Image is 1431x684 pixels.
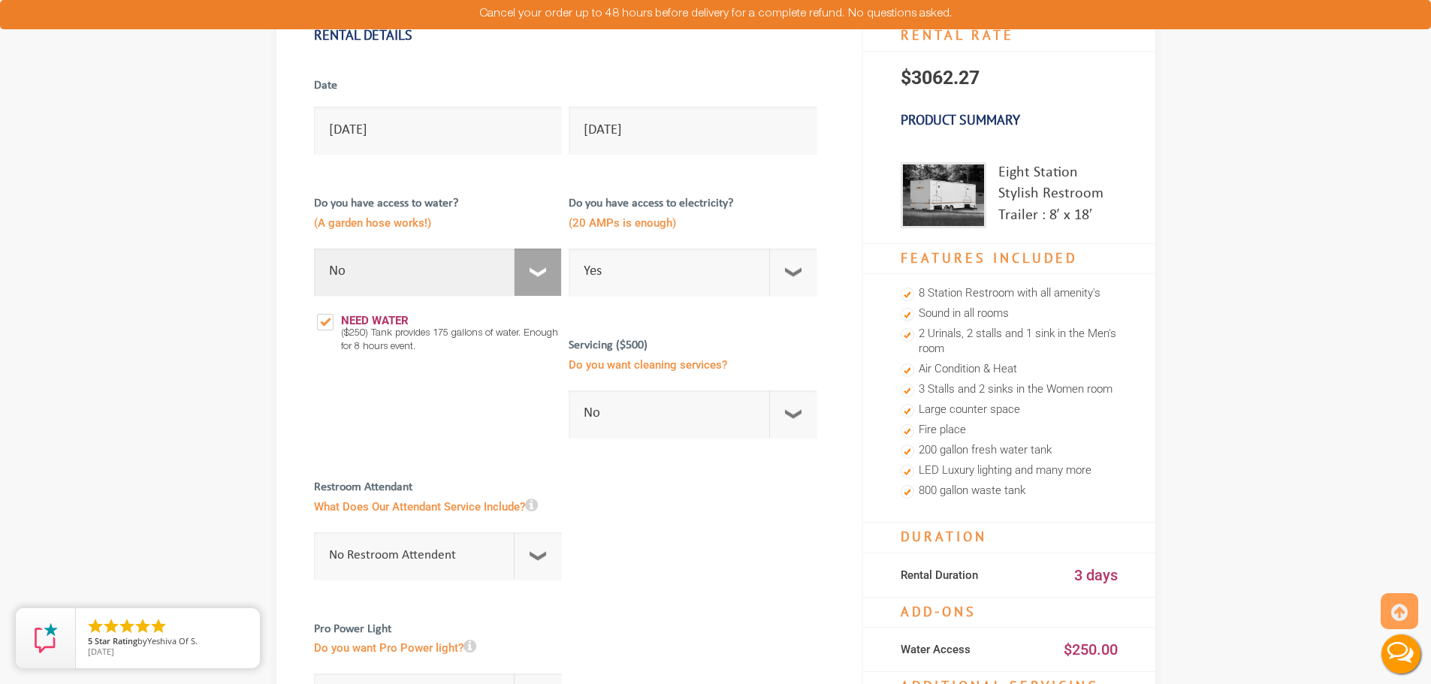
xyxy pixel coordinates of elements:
[314,77,562,103] label: Date
[569,337,817,387] label: Servicing ($500)
[314,496,562,521] span: What Does Our Attendant Service Include?
[88,646,114,657] span: [DATE]
[314,637,562,662] span: Do you want Pro Power light?
[863,597,1155,628] h4: Add-Ons
[314,621,562,670] label: Pro Power Light
[901,561,1010,589] div: Rental Duration
[314,20,824,51] h1: Rental Details
[998,162,1118,228] div: Eight Station Stylish Restroom Trailer : 8′ x 18′
[147,635,198,646] span: Yeshiva Of S.
[341,327,561,355] div: ($250) Tank provides 175 gallons of water. Enough for 8 hours event.
[901,324,1118,360] li: 2 Urinals, 2 stalls and 1 sink in the Men's room
[134,617,152,635] li: 
[901,380,1118,400] li: 3 Stalls and 2 sinks in the Women room
[901,635,1010,664] div: Water Access
[863,104,1155,136] h3: Product Summary
[569,212,817,237] span: (20 AMPs is enough)
[1009,561,1118,589] div: 3 days
[314,212,562,237] span: (A garden hose works!)
[118,617,136,635] li: 
[863,522,1155,553] h4: Duration
[901,360,1118,380] li: Air Condition & Heat
[569,354,817,379] span: Do you want cleaning services?
[901,400,1118,420] li: Large counter space
[863,52,1155,104] p: $3062.27
[901,481,1118,502] li: 800 gallon waste tank
[102,617,120,635] li: 
[314,195,562,245] label: Do you have access to water?
[88,635,92,646] span: 5
[341,314,409,327] strong: Need Water
[88,637,248,647] span: by
[31,623,61,653] img: Review Rating
[901,304,1118,324] li: Sound in all rooms
[863,243,1155,275] h4: Features Included
[1009,635,1118,664] div: $250.00
[901,420,1118,441] li: Fire place
[863,20,1155,52] h4: RENTAL RATE
[901,461,1118,481] li: LED Luxury lighting and many more
[901,441,1118,461] li: 200 gallon fresh water tank
[86,617,104,635] li: 
[569,195,817,245] label: Do you have access to electricity?
[901,284,1118,304] li: 8 Station Restroom with all amenity's
[314,479,562,529] label: Restroom Attendant
[95,635,137,646] span: Star Rating
[1371,624,1431,684] button: Live Chat
[149,617,168,635] li: 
